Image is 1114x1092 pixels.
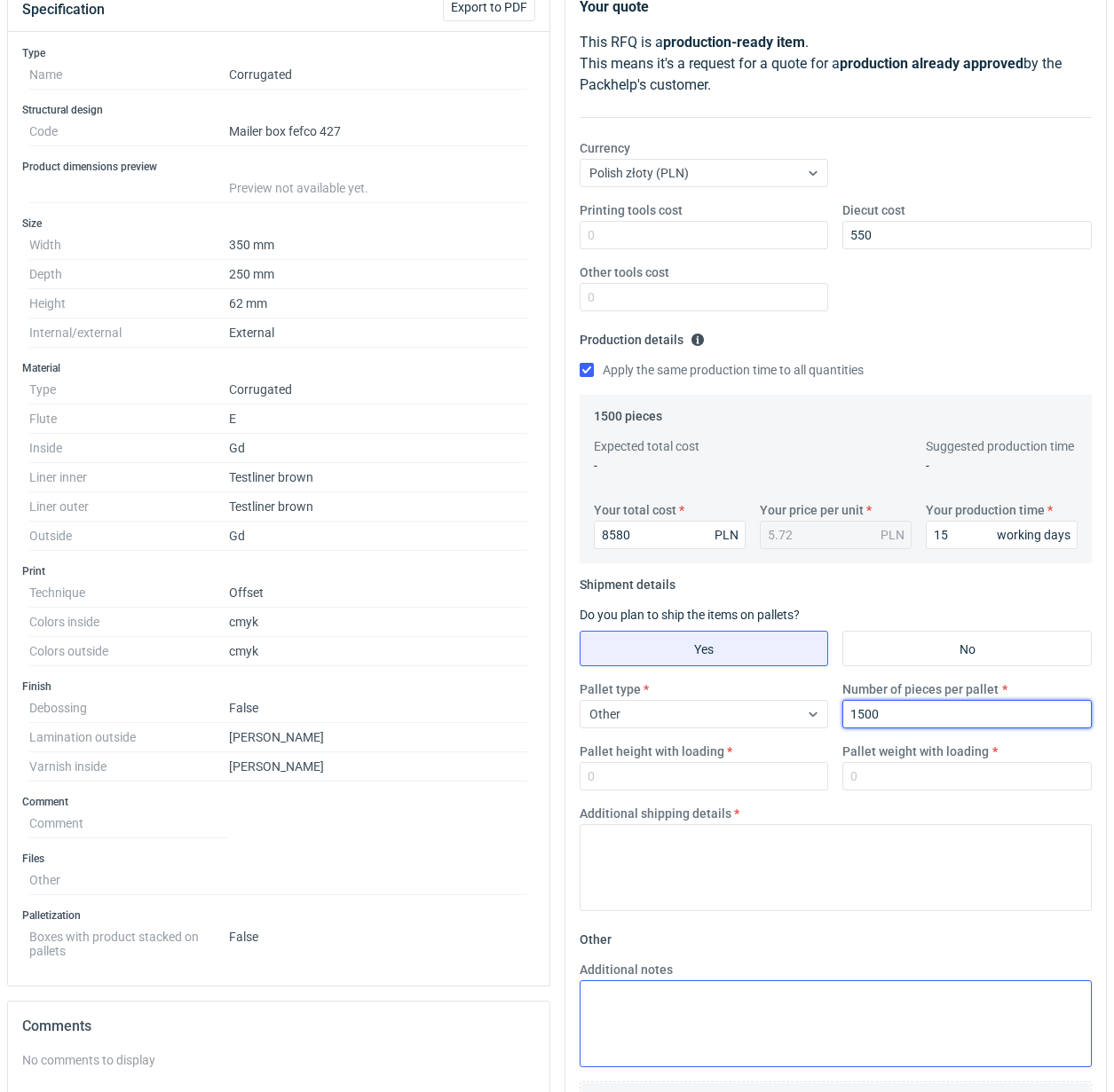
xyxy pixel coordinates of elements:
div: PLN [881,526,905,544]
dt: Technique [29,578,229,608]
dt: Internal/external [29,318,229,348]
dt: Colors outside [29,637,229,666]
h3: Material [22,361,535,375]
label: Number of pieces per pallet [842,680,999,698]
dd: [PERSON_NAME] [229,752,528,782]
dd: 62 mm [229,289,528,318]
dd: False [229,694,528,723]
input: 0 [842,221,1092,249]
label: Other tools cost [580,263,669,281]
label: Pallet height with loading [580,742,724,760]
label: No [842,631,1092,666]
dd: False [229,923,528,958]
p: - [594,457,746,475]
legend: Production details [580,326,705,347]
dt: Flute [29,405,229,434]
div: working days [997,526,1071,544]
label: Pallet type [580,680,641,698]
dt: Depth [29,260,229,289]
dt: Liner outer [29,492,229,522]
h3: Type [22,46,535,60]
span: Preview not available yet. [229,181,368,195]
legend: Shipment details [580,570,676,592]
label: Yes [580,631,829,666]
h3: Print [22,564,535,578]
dt: Outside [29,522,229,551]
dd: 250 mm [229,260,528,289]
input: 0 [842,700,1092,728]
dd: E [229,405,528,434]
dt: Lamination outside [29,723,229,752]
label: Pallet weight with loading [842,742,989,760]
dd: Corrugated [229,375,528,405]
dt: Inside [29,434,229,463]
h2: Comments [22,1016,535,1037]
label: Your total cost [594,501,676,519]
legend: 1500 pieces [594,402,662,423]
dd: cmyk [229,637,528,666]
label: Currency [580,139,630,157]
dt: Width [29,231,229,260]
strong: production-ready item [663,34,805,51]
label: Do you plan to ship the items on pallets? [580,608,800,622]
legend: Other [580,925,612,947]
h3: Size [22,216,535,231]
dt: Debossing [29,694,229,723]
dd: Testliner brown [229,463,528,492]
input: 0 [580,283,829,311]
h3: Product dimensions preview [22,160,535,174]
dd: [PERSON_NAME] [229,723,528,752]
dd: Testliner brown [229,492,528,522]
input: 0 [594,521,746,549]
label: Your production time [926,501,1045,519]
input: 0 [580,221,829,249]
p: - [926,457,1078,475]
dt: Type [29,375,229,405]
dt: Name [29,60,229,90]
dt: Liner inner [29,463,229,492]
span: Export to PDF [451,1,527,13]
strong: production already approved [840,55,1023,72]
p: This RFQ is a . This means it's a request for a quote for a by the Packhelp's customer. [580,32,1093,96]
label: Expected total cost [594,437,699,455]
dt: Other [29,866,229,895]
dd: 350 mm [229,231,528,260]
span: Other [589,707,620,721]
h3: Structural design [22,103,535,117]
h3: Files [22,852,535,866]
dd: Offset [229,578,528,608]
input: 0 [580,762,829,790]
label: Your price per unit [760,501,864,519]
input: 0 [926,521,1078,549]
div: PLN [715,526,739,544]
label: Apply the same production time to all quantities [580,361,864,379]
dt: Height [29,289,229,318]
label: Additional notes [580,961,673,978]
h3: Comment [22,795,535,809]
dd: cmyk [229,608,528,637]
dt: Colors inside [29,608,229,637]
span: Polish złoty (PLN) [589,166,689,180]
dd: Gd [229,522,528,551]
dt: Varnish inside [29,752,229,782]
h3: Palletization [22,908,535,923]
dd: External [229,318,528,348]
label: Suggested production time [926,437,1074,455]
label: Additional shipping details [580,805,731,822]
dt: Boxes with product stacked on pallets [29,923,229,958]
dd: Gd [229,434,528,463]
label: Printing tools cost [580,201,683,219]
dt: Comment [29,809,229,838]
h3: Finish [22,680,535,694]
label: Diecut cost [842,201,905,219]
dt: Code [29,117,229,146]
dd: Mailer box fefco 427 [229,117,528,146]
dd: Corrugated [229,60,528,90]
div: No comments to display [22,1051,535,1069]
input: 0 [842,762,1092,790]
